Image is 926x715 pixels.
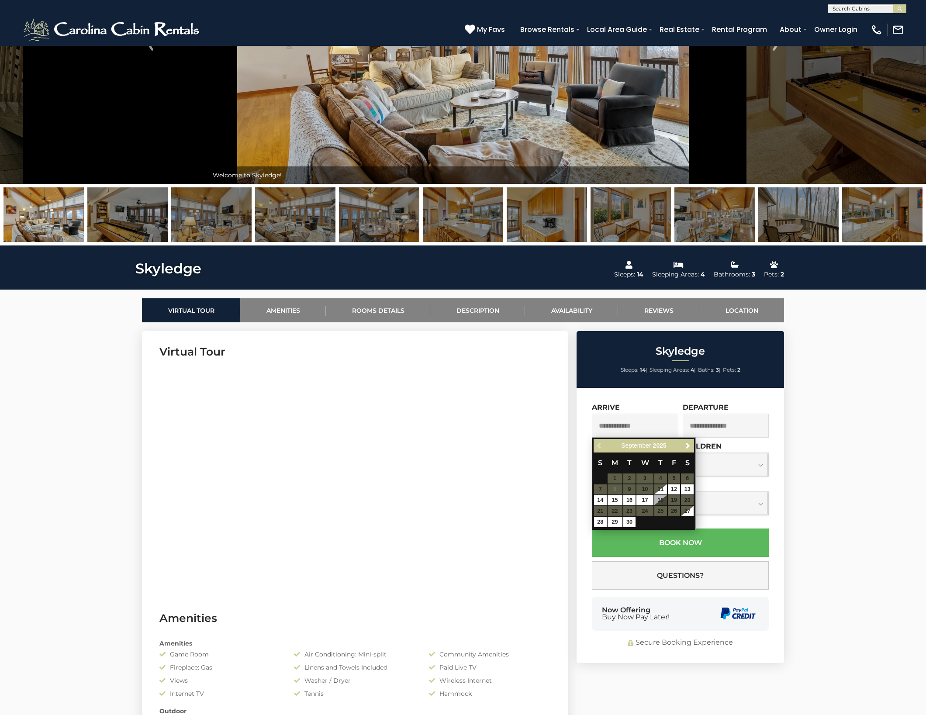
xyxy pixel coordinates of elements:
button: Questions? [592,561,769,590]
a: 12 [668,484,681,494]
a: 14 [594,495,607,505]
span: Wednesday [641,459,649,467]
img: 163434029 [87,187,168,242]
div: Views [153,676,287,685]
div: Welcome to Skyledge! [208,166,718,184]
span: Tuesday [627,459,632,467]
div: Secure Booking Experience [592,638,769,648]
h3: Virtual Tour [159,344,550,359]
a: 30 [623,517,636,527]
span: Pets: [723,366,736,373]
a: 17 [636,495,653,505]
div: Paid Live TV [422,663,557,672]
img: 163434005 [171,187,252,242]
a: Reviews [618,298,699,322]
img: 163434024 [591,187,671,242]
a: Local Area Guide [583,22,651,37]
div: Now Offering [602,607,670,621]
a: Virtual Tour [142,298,240,322]
strong: 14 [640,366,646,373]
a: Rental Program [708,22,771,37]
label: Arrive [592,403,620,411]
strong: 2 [737,366,740,373]
img: 163434025 [507,187,587,242]
div: Tennis [287,689,422,698]
div: Hammock [422,689,557,698]
img: 163434022 [423,187,503,242]
a: Owner Login [810,22,862,37]
img: phone-regular-white.png [871,24,883,36]
a: 13 [681,484,694,494]
span: September [621,442,651,449]
span: Friday [672,459,676,467]
img: 163434014 [339,187,419,242]
div: Wireless Internet [422,676,557,685]
label: Departure [683,403,729,411]
label: Children [683,442,722,450]
a: 29 [608,517,622,527]
span: 2025 [653,442,667,449]
div: Internet TV [153,689,287,698]
span: Saturday [685,459,690,467]
div: Community Amenities [422,650,557,659]
a: Next [682,440,693,451]
span: Baths: [698,366,715,373]
img: 163434002 [758,187,839,242]
li: | [621,364,647,376]
a: 28 [594,517,607,527]
li: | [650,364,696,376]
div: Linens and Towels Included [287,663,422,672]
span: My Favs [477,24,505,35]
a: 15 [608,495,622,505]
img: White-1-2.png [22,17,203,43]
img: 163434028 [674,187,755,242]
a: Browse Rentals [516,22,579,37]
span: Monday [612,459,618,467]
span: Next [684,442,691,449]
div: Game Room [153,650,287,659]
a: Real Estate [655,22,704,37]
div: Fireplace: Gas [153,663,287,672]
span: Buy Now Pay Later! [602,614,670,621]
strong: 4 [691,366,694,373]
a: About [775,22,806,37]
a: 16 [623,495,636,505]
a: 27 [681,506,694,516]
span: Sleeps: [621,366,639,373]
a: Availability [525,298,618,322]
strong: 3 [716,366,719,373]
a: Description [430,298,525,322]
img: 163434008 [255,187,335,242]
span: Sleeping Areas: [650,366,689,373]
img: 163434021 [842,187,923,242]
h2: Skyledge [579,345,782,357]
a: Amenities [240,298,326,322]
li: | [698,364,721,376]
div: Air Conditioning: Mini-split [287,650,422,659]
button: Book Now [592,528,769,557]
span: Thursday [658,459,663,467]
div: Washer / Dryer [287,676,422,685]
a: My Favs [465,24,507,35]
a: Rooms Details [326,298,430,322]
div: Amenities [153,639,557,648]
img: 163434006 [3,187,84,242]
h3: Amenities [159,611,550,626]
span: Sunday [598,459,602,467]
a: Location [699,298,784,322]
a: 11 [654,484,667,494]
img: mail-regular-white.png [892,24,904,36]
